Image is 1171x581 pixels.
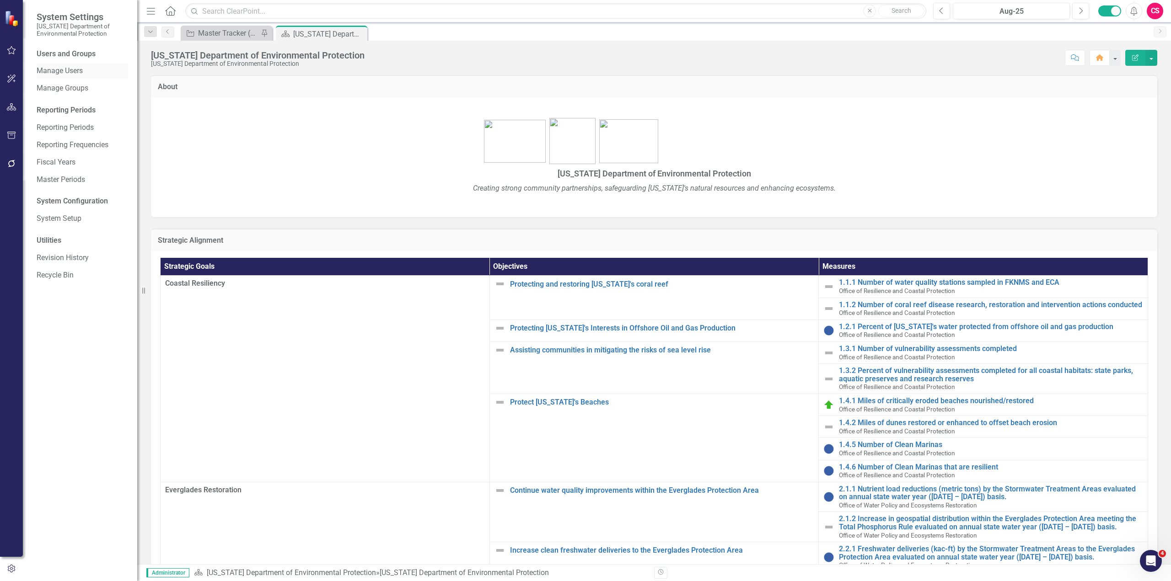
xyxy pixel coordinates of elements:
a: Recycle Bin [37,270,128,281]
td: Double-Click to Edit [161,276,490,482]
a: Protect [US_STATE]'s Beaches [510,398,814,406]
td: Double-Click to Edit Right Click for Context Menu [489,482,819,542]
img: bhsp1.png [484,120,546,163]
h3: About [158,83,1150,91]
img: ClearPoint Strategy [4,10,21,27]
img: No Information [823,552,834,563]
td: Double-Click to Edit Right Click for Context Menu [489,320,819,341]
td: Double-Click to Edit Right Click for Context Menu [819,276,1148,298]
a: 1.1.1 Number of water quality stations sampled in FKNMS and ECA [839,278,1143,287]
span: Office of Water Policy and Ecosystems Restoration [839,501,977,509]
span: Coastal Resiliency [165,278,485,289]
div: System Configuration [37,196,128,207]
div: Reporting Periods [37,105,128,116]
div: [US_STATE] Department of Environmental Protection [151,50,365,60]
span: Everglades Restoration [165,485,485,496]
h3: Strategic Alignment [158,236,1150,245]
iframe: Intercom live chat [1140,550,1162,572]
td: Double-Click to Edit Right Click for Context Menu [489,341,819,394]
a: Master Periods [37,175,128,185]
a: Fiscal Years [37,157,128,168]
td: Double-Click to Edit Right Click for Context Menu [819,482,1148,512]
a: Continue water quality improvements within the Everglades Protection Area [510,486,814,495]
span: [US_STATE] Department of Environmental Protection [558,169,751,178]
a: Manage Users [37,66,128,76]
img: Not Defined [494,323,505,334]
a: [US_STATE] Department of Environmental Protection [207,568,376,577]
img: Not Defined [494,397,505,408]
img: No Information [823,443,834,454]
a: Protecting [US_STATE]'s Interests in Offshore Oil and Gas Production [510,324,814,332]
td: Double-Click to Edit Right Click for Context Menu [819,320,1148,341]
img: No Information [823,465,834,476]
a: 1.4.6 Number of Clean Marinas that are resilient [839,463,1143,471]
small: [US_STATE] Department of Environmental Protection [37,22,128,37]
span: Office of Water Policy and Ecosystems Restoration [839,532,977,539]
input: Search ClearPoint... [185,3,926,19]
a: Master Tracker (External) [183,27,258,39]
td: Double-Click to Edit Right Click for Context Menu [819,460,1148,482]
img: Not Defined [823,373,834,384]
a: 1.2.1 Percent of [US_STATE]'s water protected from offshore oil and gas production [839,323,1143,331]
img: bird1.png [599,119,658,163]
div: [US_STATE] Department of Environmental Protection [293,28,365,40]
td: Double-Click to Edit Right Click for Context Menu [819,341,1148,363]
img: Not Defined [823,522,834,533]
span: Office of Resilience and Coastal Protection [839,331,955,338]
div: Aug-25 [956,6,1067,17]
a: System Setup [37,213,128,224]
span: Office of Water Policy and Ecosystems Restoration [839,561,977,569]
img: Not Defined [823,281,834,292]
div: Master Tracker (External) [198,27,258,39]
img: No Information [823,325,834,336]
button: Search [878,5,924,17]
img: Not Defined [494,485,505,496]
a: Reporting Periods [37,123,128,133]
td: Double-Click to Edit Right Click for Context Menu [819,394,1148,416]
div: Users and Groups [37,49,128,59]
a: 2.2.1 Freshwater deliveries (kac-ft) by the Stormwater Treatment Areas to the Everglades Protecti... [839,545,1143,561]
span: Administrator [146,568,189,577]
span: Search [892,7,911,14]
img: Not Defined [494,345,505,356]
td: Double-Click to Edit Right Click for Context Menu [819,512,1148,542]
td: Double-Click to Edit Right Click for Context Menu [819,542,1148,572]
button: CS [1147,3,1163,19]
span: Office of Resilience and Coastal Protection [839,449,955,457]
span: Office of Resilience and Coastal Protection [839,405,955,413]
span: 4 [1159,550,1166,557]
span: Office of Resilience and Coastal Protection [839,287,955,294]
div: [US_STATE] Department of Environmental Protection [151,60,365,67]
a: 1.4.5 Number of Clean Marinas [839,441,1143,449]
a: 1.3.1 Number of vulnerability assessments completed [839,345,1143,353]
a: Reporting Frequencies [37,140,128,150]
a: 1.1.2 Number of coral reef disease research, restoration and intervention actions conducted [839,301,1143,309]
a: Manage Groups [37,83,128,94]
span: System Settings [37,11,128,22]
a: 2.1.1 Nutrient load reductions (metric tons) by the Stormwater Treatment Areas evaluated on annua... [839,485,1143,501]
a: 1.4.1 Miles of critically eroded beaches nourished/restored [839,397,1143,405]
span: Office of Resilience and Coastal Protection [839,471,955,479]
img: Not Defined [823,421,834,432]
div: » [194,568,647,578]
div: [US_STATE] Department of Environmental Protection [380,568,549,577]
img: Not Defined [823,347,834,358]
a: Protecting and restoring [US_STATE]'s coral reef [510,280,814,288]
a: 2.1.2 Increase in geospatial distribution within the Everglades Protection Area meeting the Total... [839,515,1143,531]
img: No Information [823,491,834,502]
a: Increase clean freshwater deliveries to the Everglades Protection Area [510,546,814,554]
a: 1.4.2 Miles of dunes restored or enhanced to offset beach erosion [839,419,1143,427]
td: Double-Click to Edit Right Click for Context Menu [819,416,1148,438]
td: Double-Click to Edit Right Click for Context Menu [819,364,1148,394]
a: Assisting communities in mitigating the risks of sea level rise [510,346,814,354]
td: Double-Click to Edit Right Click for Context Menu [489,276,819,320]
img: Not Defined [823,303,834,314]
img: On Target [823,400,834,410]
span: Office of Resilience and Coastal Protection [839,353,955,361]
em: Creating strong community partnerships, safeguarding [US_STATE]'s natural resources and enhancing... [473,184,836,192]
span: Office of Resilience and Coastal Protection [839,427,955,435]
a: 1.3.2 Percent of vulnerability assessments completed for all coastal habitats: state parks, aquat... [839,367,1143,383]
td: Double-Click to Edit Right Click for Context Menu [819,298,1148,320]
div: Utilities [37,235,128,246]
